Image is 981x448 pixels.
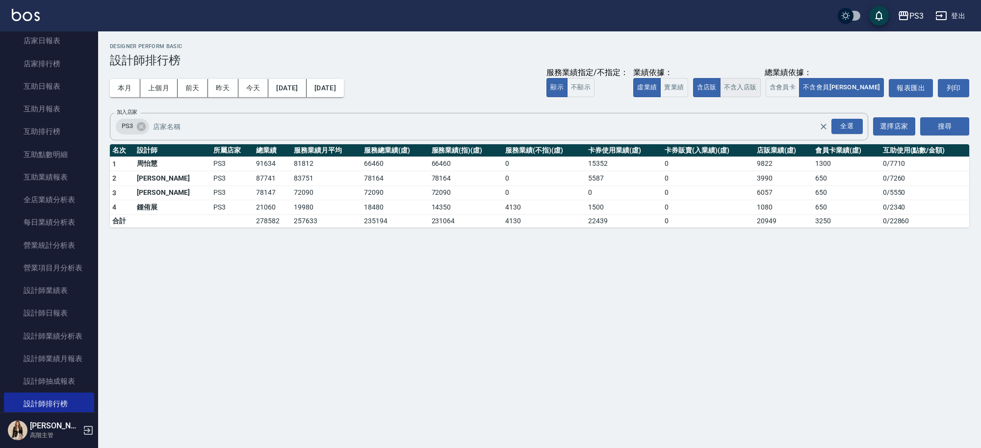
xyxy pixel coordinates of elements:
[134,171,211,186] td: [PERSON_NAME]
[4,347,94,370] a: 設計師業績月報表
[110,43,969,50] h2: Designer Perform Basic
[268,79,306,97] button: [DATE]
[662,144,754,157] th: 卡券販賣(入業績)(虛)
[361,185,429,200] td: 72090
[546,68,628,78] div: 服務業績指定/不指定：
[254,214,291,227] td: 278582
[112,174,116,182] span: 2
[754,214,813,227] td: 20949
[831,119,863,134] div: 全選
[662,157,754,171] td: 0
[361,144,429,157] th: 服務總業績(虛)
[880,171,969,186] td: 0 / 7260
[503,144,586,157] th: 服務業績(不指)(虛)
[117,108,137,116] label: 加入店家
[829,117,865,136] button: Open
[503,171,586,186] td: 0
[889,79,933,97] button: 報表匯出
[238,79,269,97] button: 今天
[110,214,134,227] td: 合計
[254,144,291,157] th: 總業績
[754,200,813,215] td: 1080
[567,78,594,97] button: 不顯示
[880,214,969,227] td: 0 / 22860
[307,79,344,97] button: [DATE]
[4,302,94,324] a: 設計師日報表
[920,117,969,135] button: 搜尋
[4,75,94,98] a: 互助日報表
[291,214,361,227] td: 257633
[116,121,139,131] span: PS3
[429,200,503,215] td: 14350
[110,53,969,67] h3: 設計師排行榜
[662,171,754,186] td: 0
[693,78,721,97] button: 含店販
[4,325,94,347] a: 設計師業績分析表
[4,98,94,120] a: 互助月報表
[4,29,94,52] a: 店家日報表
[4,143,94,166] a: 互助點數明細
[110,144,969,228] table: a dense table
[429,157,503,171] td: 66460
[813,200,880,215] td: 650
[938,79,969,97] button: 列印
[211,185,254,200] td: PS3
[110,144,134,157] th: 名次
[586,200,662,215] td: 1500
[4,211,94,234] a: 每日業績分析表
[813,185,880,200] td: 650
[134,185,211,200] td: [PERSON_NAME]
[208,79,238,97] button: 昨天
[586,185,662,200] td: 0
[873,117,915,135] button: 選擇店家
[112,160,116,168] span: 1
[134,157,211,171] td: 周怡慧
[869,6,889,26] button: save
[754,144,813,157] th: 店販業績(虛)
[813,171,880,186] td: 650
[4,279,94,302] a: 設計師業績表
[112,203,116,211] span: 4
[134,200,211,215] td: 鍾侑展
[12,9,40,21] img: Logo
[116,119,149,134] div: PS3
[754,157,813,171] td: 9822
[211,144,254,157] th: 所屬店家
[254,185,291,200] td: 78147
[429,185,503,200] td: 72090
[4,370,94,393] a: 設計師抽成報表
[633,78,661,97] button: 虛業績
[909,10,924,22] div: PS3
[361,214,429,227] td: 235194
[503,157,586,171] td: 0
[880,185,969,200] td: 0 / 5550
[211,200,254,215] td: PS3
[766,78,800,97] button: 含會員卡
[894,6,928,26] button: PS3
[880,200,969,215] td: 0 / 2340
[660,78,688,97] button: 實業績
[134,144,211,157] th: 設計師
[880,144,969,157] th: 互助使用(點數/金額)
[361,171,429,186] td: 78164
[254,157,291,171] td: 91634
[662,214,754,227] td: 0
[754,185,813,200] td: 6057
[799,78,884,97] button: 不含會員[PERSON_NAME]
[4,257,94,279] a: 營業項目月分析表
[693,68,884,78] div: 總業績依據：
[4,234,94,257] a: 營業統計分析表
[429,171,503,186] td: 78164
[30,431,80,440] p: 高階主管
[254,200,291,215] td: 21060
[720,78,761,97] button: 不含入店販
[813,144,880,157] th: 會員卡業績(虛)
[586,214,662,227] td: 22439
[586,157,662,171] td: 15352
[8,421,27,440] img: Person
[754,171,813,186] td: 3990
[140,79,178,97] button: 上個月
[361,157,429,171] td: 66460
[291,144,361,157] th: 服務業績月平均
